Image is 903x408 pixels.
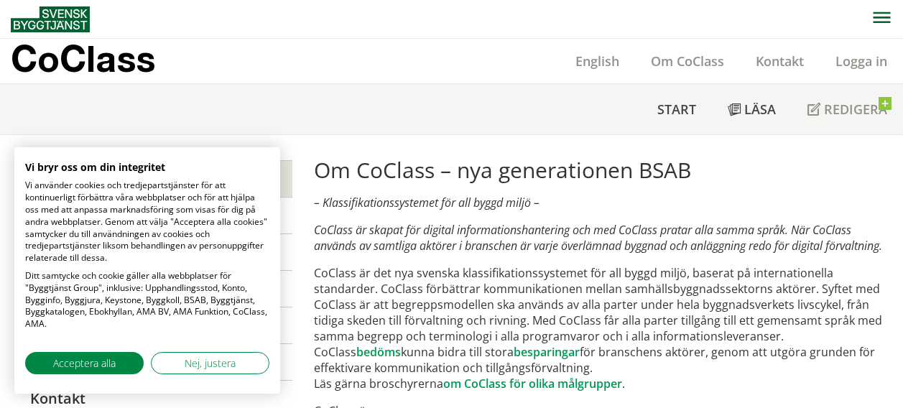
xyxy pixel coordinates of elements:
em: – Klassifikationssystemet för all byggd miljö – [314,195,540,210]
h1: Om CoClass – nya generationen BSAB [314,157,885,183]
em: CoClass är skapat för digital informationshantering och med CoClass pratar alla samma språk. När ... [314,222,882,254]
span: Start [657,101,696,118]
span: Läsa [744,101,776,118]
a: English [560,52,635,70]
a: Läsa [712,84,792,134]
a: CoClass [11,39,186,83]
a: Logga in [820,52,903,70]
p: Ditt samtycke och cookie gäller alla webbplatser för "Byggtjänst Group", inklusive: Upphandlingss... [25,270,269,330]
p: Vi använder cookies och tredjepartstjänster för att kontinuerligt förbättra våra webbplatser och ... [25,180,269,264]
a: Kontakt [740,52,820,70]
span: Acceptera alla [53,356,116,371]
p: CoClass är det nya svenska klassifikationssystemet för all byggd miljö, baserat på internationell... [314,265,885,391]
p: CoClass [11,50,155,67]
h2: Vi bryr oss om din integritet [25,161,269,174]
a: Om CoClass [635,52,740,70]
button: Justera cookie preferenser [151,352,269,374]
img: Svensk Byggtjänst [11,6,90,32]
a: besparingar [514,344,580,360]
a: Start [642,84,712,134]
button: Acceptera alla cookies [25,352,144,374]
a: bedöms [356,344,401,360]
a: om CoClass för olika målgrupper [443,376,622,391]
span: Nej, justera [185,356,236,371]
